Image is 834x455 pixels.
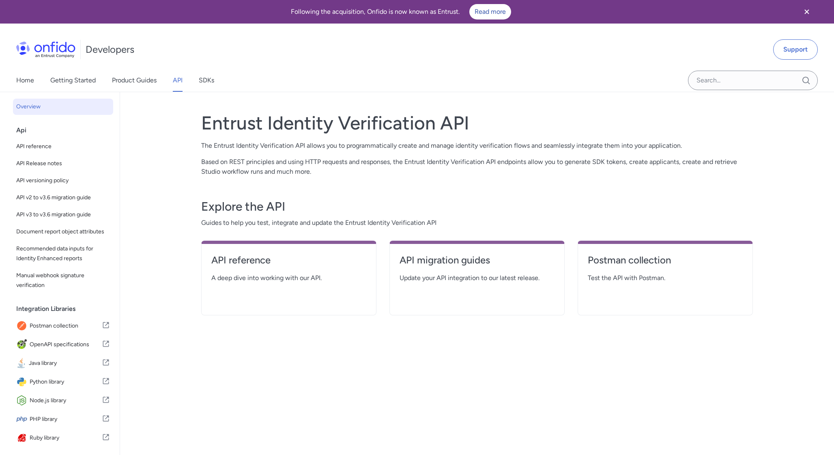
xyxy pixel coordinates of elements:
[588,254,743,267] h4: Postman collection
[16,376,30,388] img: IconPython library
[13,173,113,189] a: API versioning policy
[201,112,753,134] h1: Entrust Identity Verification API
[588,273,743,283] span: Test the API with Postman.
[792,2,822,22] button: Close banner
[50,69,96,92] a: Getting Started
[13,241,113,267] a: Recommended data inputs for Identity Enhanced reports
[16,69,34,92] a: Home
[30,376,102,388] span: Python library
[13,267,113,293] a: Manual webhook signature verification
[201,141,753,151] p: The Entrust Identity Verification API allows you to programmatically create and manage identity v...
[13,392,113,410] a: IconNode.js libraryNode.js library
[16,193,110,203] span: API v2 to v3.6 migration guide
[199,69,214,92] a: SDKs
[16,271,110,290] span: Manual webhook signature verification
[13,354,113,372] a: IconJava libraryJava library
[13,317,113,335] a: IconPostman collectionPostman collection
[13,224,113,240] a: Document report object attributes
[469,4,511,19] a: Read more
[16,227,110,237] span: Document report object attributes
[400,254,555,273] a: API migration guides
[86,43,134,56] h1: Developers
[16,176,110,185] span: API versioning policy
[13,155,113,172] a: API Release notes
[688,71,818,90] input: Onfido search input field
[13,207,113,223] a: API v3 to v3.6 migration guide
[802,7,812,17] svg: Close banner
[211,254,366,273] a: API reference
[16,358,29,369] img: IconJava library
[10,4,792,19] div: Following the acquisition, Onfido is now known as Entrust.
[16,122,116,138] div: Api
[30,320,102,332] span: Postman collection
[16,320,30,332] img: IconPostman collection
[16,395,30,406] img: IconNode.js library
[16,244,110,263] span: Recommended data inputs for Identity Enhanced reports
[201,198,753,215] h3: Explore the API
[400,254,555,267] h4: API migration guides
[13,138,113,155] a: API reference
[16,159,110,168] span: API Release notes
[173,69,183,92] a: API
[13,336,113,354] a: IconOpenAPI specificationsOpenAPI specifications
[201,157,753,177] p: Based on REST principles and using HTTP requests and responses, the Entrust Identity Verification...
[16,102,110,112] span: Overview
[16,339,30,350] img: IconOpenAPI specifications
[773,39,818,60] a: Support
[30,339,102,350] span: OpenAPI specifications
[112,69,157,92] a: Product Guides
[13,99,113,115] a: Overview
[16,142,110,151] span: API reference
[30,395,102,406] span: Node.js library
[201,218,753,228] span: Guides to help you test, integrate and update the Entrust Identity Verification API
[13,373,113,391] a: IconPython libraryPython library
[588,254,743,273] a: Postman collection
[29,358,102,369] span: Java library
[211,273,366,283] span: A deep dive into working with our API.
[400,273,555,283] span: Update your API integration to our latest release.
[13,190,113,206] a: API v2 to v3.6 migration guide
[211,254,366,267] h4: API reference
[16,301,116,317] div: Integration Libraries
[16,41,75,58] img: Onfido Logo
[16,210,110,220] span: API v3 to v3.6 migration guide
